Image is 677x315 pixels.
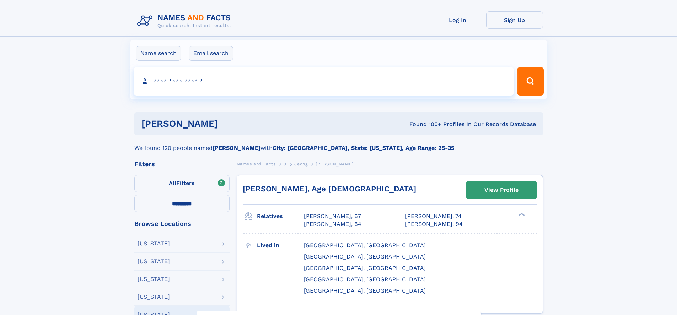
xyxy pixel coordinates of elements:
[169,180,176,186] span: All
[134,135,543,152] div: We found 120 people named with .
[313,120,536,128] div: Found 100+ Profiles In Our Records Database
[138,241,170,246] div: [US_STATE]
[138,276,170,282] div: [US_STATE]
[484,182,519,198] div: View Profile
[189,46,233,61] label: Email search
[304,253,426,260] span: [GEOGRAPHIC_DATA], [GEOGRAPHIC_DATA]
[405,212,462,220] a: [PERSON_NAME], 74
[405,220,463,228] a: [PERSON_NAME], 94
[136,46,181,61] label: Name search
[517,67,543,96] button: Search Button
[237,159,276,168] a: Names and Facts
[134,67,514,96] input: search input
[304,287,426,294] span: [GEOGRAPHIC_DATA], [GEOGRAPHIC_DATA]
[466,181,537,199] a: View Profile
[138,259,170,264] div: [US_STATE]
[134,161,230,167] div: Filters
[294,162,307,167] span: Jeong
[273,145,454,151] b: City: [GEOGRAPHIC_DATA], State: [US_STATE], Age Range: 25-35
[141,119,314,128] h1: [PERSON_NAME]
[517,212,525,217] div: ❯
[134,175,230,192] label: Filters
[257,210,304,222] h3: Relatives
[134,221,230,227] div: Browse Locations
[257,239,304,251] h3: Lived in
[134,11,237,31] img: Logo Names and Facts
[213,145,260,151] b: [PERSON_NAME]
[486,11,543,29] a: Sign Up
[284,162,286,167] span: J
[304,220,361,228] a: [PERSON_NAME], 64
[316,162,354,167] span: [PERSON_NAME]
[138,294,170,300] div: [US_STATE]
[304,242,426,249] span: [GEOGRAPHIC_DATA], [GEOGRAPHIC_DATA]
[243,184,416,193] a: [PERSON_NAME], Age [DEMOGRAPHIC_DATA]
[304,276,426,283] span: [GEOGRAPHIC_DATA], [GEOGRAPHIC_DATA]
[294,159,307,168] a: Jeong
[304,212,361,220] a: [PERSON_NAME], 67
[429,11,486,29] a: Log In
[304,265,426,271] span: [GEOGRAPHIC_DATA], [GEOGRAPHIC_DATA]
[284,159,286,168] a: J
